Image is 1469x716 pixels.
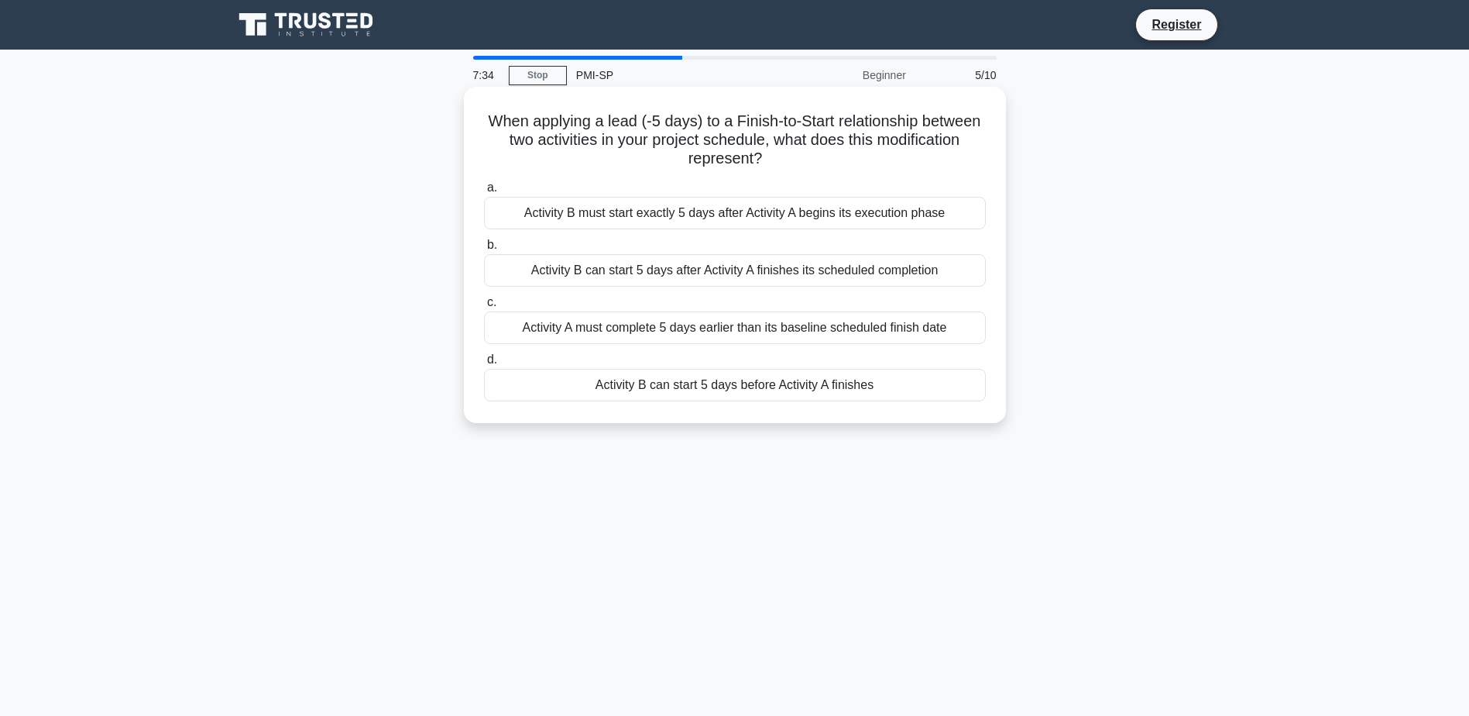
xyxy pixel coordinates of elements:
span: d. [487,353,497,366]
h5: When applying a lead (-5 days) to a Finish-to-Start relationship between two activities in your p... [482,112,987,169]
div: 7:34 [464,60,509,91]
a: Register [1142,15,1210,34]
span: b. [487,238,497,251]
span: a. [487,181,497,194]
a: Stop [509,66,567,85]
div: Activity B can start 5 days after Activity A finishes its scheduled completion [484,254,986,287]
div: Activity B can start 5 days before Activity A finishes [484,369,986,401]
div: Activity B must start exactly 5 days after Activity A begins its execution phase [484,197,986,229]
div: 5/10 [915,60,1006,91]
div: Beginner [780,60,915,91]
div: PMI-SP [567,60,780,91]
div: Activity A must complete 5 days earlier than its baseline scheduled finish date [484,312,986,344]
span: c. [487,295,496,308]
